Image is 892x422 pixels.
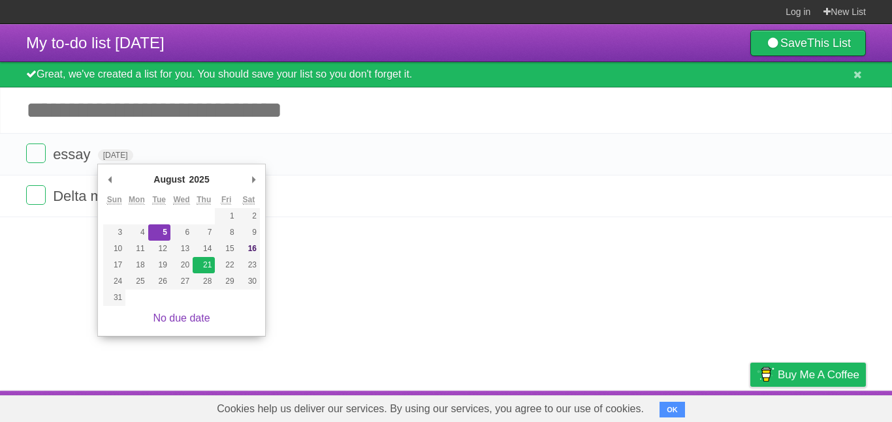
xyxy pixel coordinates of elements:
[193,241,215,257] button: 14
[620,394,673,419] a: Developers
[170,257,193,273] button: 20
[103,170,116,189] button: Previous Month
[148,241,170,257] button: 12
[170,241,193,257] button: 13
[53,146,93,162] span: essay
[238,208,260,224] button: 2
[26,143,46,163] label: Done
[193,273,215,290] button: 28
[733,394,767,419] a: Privacy
[238,241,260,257] button: 16
[197,195,211,205] abbr: Thursday
[193,224,215,241] button: 7
[148,224,170,241] button: 5
[238,273,260,290] button: 30
[148,257,170,273] button: 19
[750,363,866,387] a: Buy me a coffee
[193,257,215,273] button: 21
[215,208,237,224] button: 1
[660,402,685,417] button: OK
[807,37,851,50] b: This List
[107,195,122,205] abbr: Sunday
[98,149,133,161] span: [DATE]
[26,34,165,52] span: My to-do list [DATE]
[689,394,718,419] a: Terms
[103,290,125,306] button: 31
[53,188,125,204] span: Delta math
[243,195,255,205] abbr: Saturday
[151,170,187,189] div: August
[152,195,165,205] abbr: Tuesday
[153,312,210,324] a: No due date
[247,170,260,189] button: Next Month
[187,170,212,189] div: 2025
[125,241,148,257] button: 11
[238,257,260,273] button: 23
[103,257,125,273] button: 17
[215,224,237,241] button: 8
[577,394,604,419] a: About
[750,30,866,56] a: SaveThis List
[757,363,774,385] img: Buy me a coffee
[148,273,170,290] button: 26
[215,241,237,257] button: 15
[103,224,125,241] button: 3
[103,241,125,257] button: 10
[170,273,193,290] button: 27
[778,363,859,386] span: Buy me a coffee
[125,224,148,241] button: 4
[173,195,189,205] abbr: Wednesday
[170,224,193,241] button: 6
[103,273,125,290] button: 24
[215,257,237,273] button: 22
[125,257,148,273] button: 18
[221,195,231,205] abbr: Friday
[125,273,148,290] button: 25
[26,185,46,205] label: Done
[238,224,260,241] button: 9
[204,396,657,422] span: Cookies help us deliver our services. By using our services, you agree to our use of cookies.
[129,195,145,205] abbr: Monday
[215,273,237,290] button: 29
[784,394,866,419] a: Suggest a feature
